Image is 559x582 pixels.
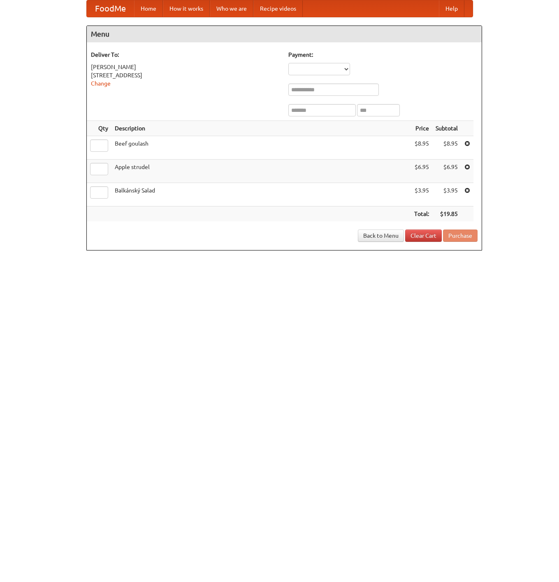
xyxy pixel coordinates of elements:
[432,206,461,222] th: $19.85
[432,183,461,206] td: $3.95
[87,0,134,17] a: FoodMe
[253,0,303,17] a: Recipe videos
[91,71,280,79] div: [STREET_ADDRESS]
[443,230,478,242] button: Purchase
[210,0,253,17] a: Who we are
[411,136,432,160] td: $8.95
[111,121,411,136] th: Description
[134,0,163,17] a: Home
[111,160,411,183] td: Apple strudel
[87,26,482,42] h4: Menu
[111,183,411,206] td: Balkánský Salad
[432,121,461,136] th: Subtotal
[405,230,442,242] a: Clear Cart
[411,183,432,206] td: $3.95
[411,160,432,183] td: $6.95
[432,160,461,183] td: $6.95
[111,136,411,160] td: Beef goulash
[288,51,478,59] h5: Payment:
[91,51,280,59] h5: Deliver To:
[432,136,461,160] td: $8.95
[411,121,432,136] th: Price
[91,80,111,87] a: Change
[163,0,210,17] a: How it works
[411,206,432,222] th: Total:
[358,230,404,242] a: Back to Menu
[439,0,464,17] a: Help
[87,121,111,136] th: Qty
[91,63,280,71] div: [PERSON_NAME]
